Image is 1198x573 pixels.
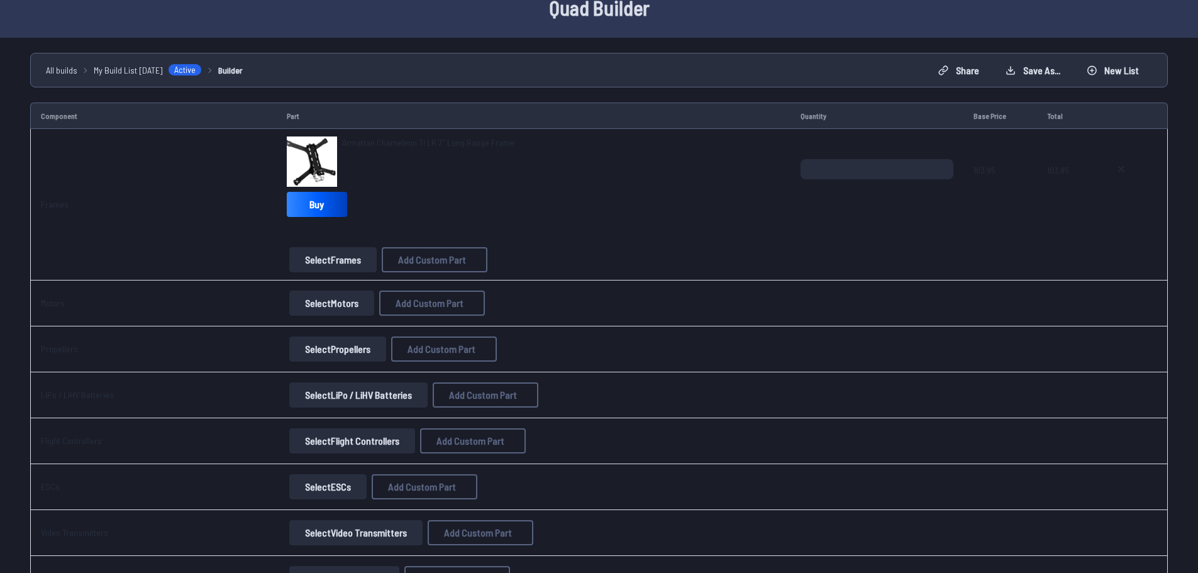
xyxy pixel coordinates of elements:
[1037,103,1095,129] td: Total
[41,199,69,209] a: Frames
[289,520,423,545] button: SelectVideo Transmitters
[287,337,389,362] a: SelectPropellers
[277,103,790,129] td: Part
[287,136,337,187] img: image
[41,343,78,354] a: Propellers
[218,64,243,77] a: Builder
[790,103,963,129] td: Quantity
[382,247,487,272] button: Add Custom Part
[342,136,514,149] a: Armattan Chameleon TI LR 7" Long Range Frame
[41,435,102,446] a: Flight Controllers
[342,137,514,148] span: Armattan Chameleon TI LR 7" Long Range Frame
[289,337,386,362] button: SelectPropellers
[41,389,114,400] a: LiPo / LiHV Batteries
[94,64,202,77] a: My Build List [DATE]Active
[372,474,477,499] button: Add Custom Part
[444,528,512,538] span: Add Custom Part
[408,344,475,354] span: Add Custom Part
[287,382,430,408] a: SelectLiPo / LiHV Batteries
[289,247,377,272] button: SelectFrames
[436,436,504,446] span: Add Custom Part
[41,481,60,492] a: ESCs
[396,298,463,308] span: Add Custom Part
[41,298,65,308] a: Motors
[30,103,277,129] td: Component
[1047,159,1085,220] span: 103.95
[287,520,425,545] a: SelectVideo Transmitters
[46,64,77,77] a: All builds
[289,428,415,453] button: SelectFlight Controllers
[388,482,456,492] span: Add Custom Part
[995,60,1071,81] button: Save as...
[94,64,163,77] span: My Build List [DATE]
[289,291,374,316] button: SelectMotors
[289,382,428,408] button: SelectLiPo / LiHV Batteries
[449,390,517,400] span: Add Custom Part
[963,103,1037,129] td: Base Price
[287,474,369,499] a: SelectESCs
[928,60,990,81] button: Share
[398,255,466,265] span: Add Custom Part
[420,428,526,453] button: Add Custom Part
[391,337,497,362] button: Add Custom Part
[168,64,202,76] span: Active
[379,291,485,316] button: Add Custom Part
[973,159,1027,220] span: 103.95
[428,520,533,545] button: Add Custom Part
[287,192,347,217] a: Buy
[289,474,367,499] button: SelectESCs
[287,247,379,272] a: SelectFrames
[287,291,377,316] a: SelectMotors
[433,382,538,408] button: Add Custom Part
[287,428,418,453] a: SelectFlight Controllers
[41,527,108,538] a: Video Transmitters
[1076,60,1150,81] button: New List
